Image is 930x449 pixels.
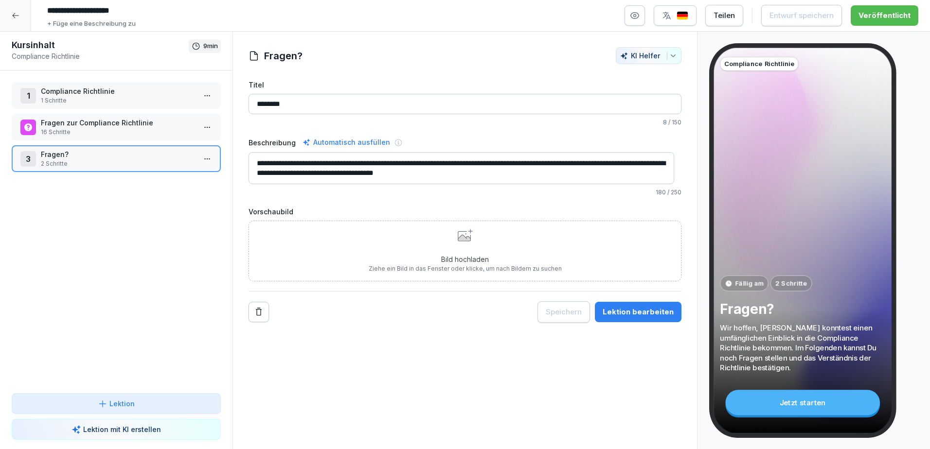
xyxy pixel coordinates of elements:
[595,302,681,322] button: Lektion bearbeiten
[663,119,667,126] span: 8
[264,49,303,63] h1: Fragen?
[249,118,681,127] p: / 150
[369,254,562,264] p: Bild hochladen
[12,393,221,414] button: Lektion
[249,80,681,90] label: Titel
[705,5,743,26] button: Teilen
[369,264,562,273] p: Ziehe ein Bild in das Fenster oder klicke, um nach Bildern zu suchen
[47,19,136,29] p: + Füge eine Beschreibung zu
[12,419,221,440] button: Lektion mit KI erstellen
[249,138,296,148] label: Beschreibung
[677,11,688,20] img: de.svg
[41,86,196,96] p: Compliance Richtlinie
[249,302,269,322] button: Remove
[12,114,221,140] div: Fragen zur Compliance Richtlinie16 Schritte
[851,5,918,26] button: Veröffentlicht
[858,10,911,21] div: Veröffentlicht
[41,128,196,137] p: 16 Schritte
[12,145,221,172] div: 3Fragen?2 Schritte
[83,424,161,434] p: Lektion mit KI erstellen
[656,189,666,196] span: 180
[109,398,135,409] p: Lektion
[620,52,677,60] div: KI Helfer
[41,118,196,128] p: Fragen zur Compliance Richtlinie
[301,137,392,148] div: Automatisch ausfüllen
[603,307,674,317] div: Lektion bearbeiten
[20,88,36,104] div: 1
[249,207,681,217] label: Vorschaubild
[41,96,196,105] p: 1 Schritte
[537,301,590,323] button: Speichern
[724,59,794,69] p: Compliance Richtlinie
[12,51,189,61] p: Compliance Richtlinie
[735,278,764,288] p: Fällig am
[769,10,834,21] div: Entwurf speichern
[12,82,221,109] div: 1Compliance Richtlinie1 Schritte
[720,300,885,317] p: Fragen?
[714,10,735,21] div: Teilen
[20,151,36,167] div: 3
[12,39,189,51] h1: Kursinhalt
[616,47,681,64] button: KI Helfer
[249,188,681,197] p: / 250
[546,307,582,317] div: Speichern
[761,5,842,26] button: Entwurf speichern
[775,278,807,288] p: 2 Schritte
[203,41,218,51] p: 9 min
[41,149,196,159] p: Fragen?
[726,390,880,415] div: Jetzt starten
[720,323,885,372] p: Wir hoffen, [PERSON_NAME] konntest einen umfänglichen Einblick in die Compliance Richtlinie bekom...
[41,159,196,168] p: 2 Schritte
